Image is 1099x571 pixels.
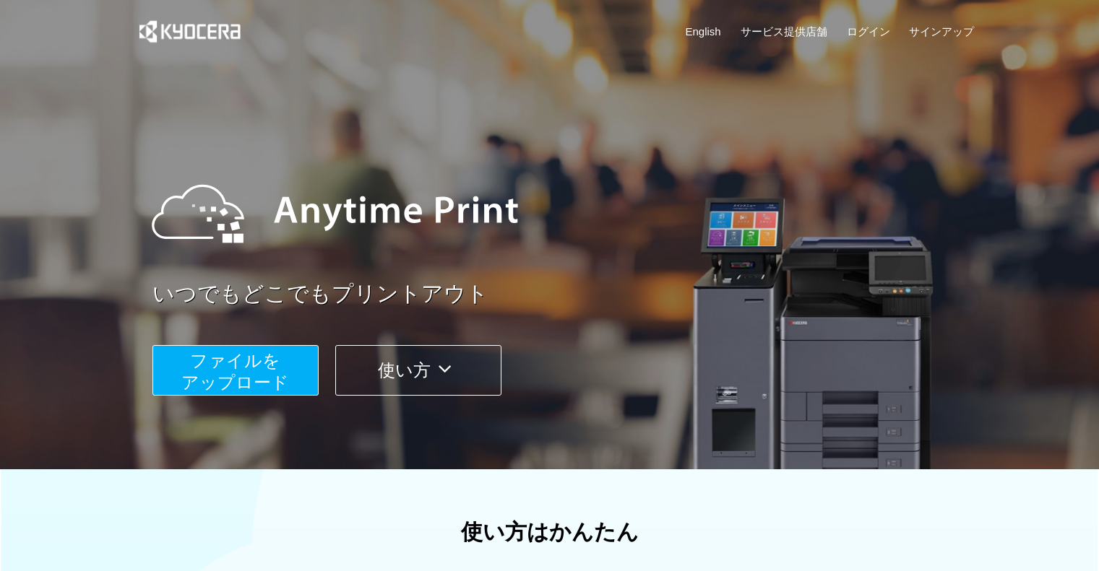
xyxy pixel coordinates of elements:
[686,24,721,39] a: English
[181,351,289,392] span: ファイルを ​​アップロード
[909,24,974,39] a: サインアップ
[847,24,890,39] a: ログイン
[741,24,827,39] a: サービス提供店舗
[335,345,501,396] button: 使い方
[152,345,319,396] button: ファイルを​​アップロード
[152,279,983,310] a: いつでもどこでもプリントアウト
